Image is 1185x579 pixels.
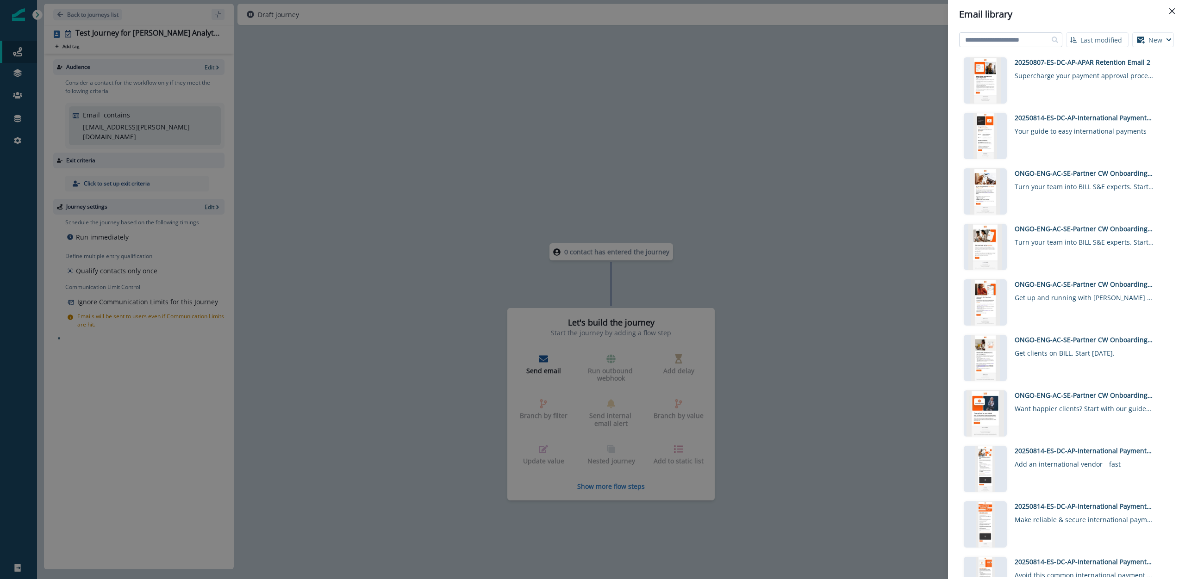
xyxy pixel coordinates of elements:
button: Close [1165,4,1179,18]
div: Turn your team into BILL S&E experts. Start now. [1015,234,1154,247]
div: ONGO-ENG-AC-SE-Partner CW Onboarding Email 3 [1015,168,1154,178]
div: Turn your team into BILL S&E experts. Start now. [1015,178,1154,191]
div: Add an international vendor—fast [1015,456,1154,469]
div: 20250807-ES-DC-AP-APAR Retention Email 2 [1015,57,1154,67]
div: Your guide to easy international payments [1015,123,1154,136]
div: 20250814-ES-DC-AP-International Payments Propensity Email 4 [1015,501,1154,511]
div: ONGO-ENG-AC-SE-Partner CW Onboarding Email 2 [1015,224,1154,234]
div: 20250814-ES-DC-AP-International Payments Propensity Email 3 [1015,557,1154,567]
div: Make reliable & secure international payments [1015,511,1154,524]
div: ONGO-ENG-AC-SE-Partner CW Onboarding Email 1 [1015,279,1154,289]
div: 20250814-ES-DC-AP-International Payments Propensity Email 1 [1015,113,1154,123]
button: New [1132,32,1174,47]
div: Get clients on BILL. Start [DATE]. [1015,345,1154,358]
button: Last modified [1066,32,1129,47]
div: Supercharge your payment approval process [1015,67,1154,80]
div: Email library [959,7,1174,21]
div: Want happier clients? Start with our guide—[DATE]. [1015,400,1154,413]
div: Get up and running with [PERSON_NAME] & Expense—[DATE] [1015,289,1154,302]
div: ONGO-ENG-AC-SE-Partner CW Onboarding Email 5 [1015,390,1154,400]
div: ONGO-ENG-AC-SE-Partner CW Onboarding Email 4 [1015,335,1154,345]
div: 20250814-ES-DC-AP-International Payments Propensity Email 2 [1015,446,1154,456]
